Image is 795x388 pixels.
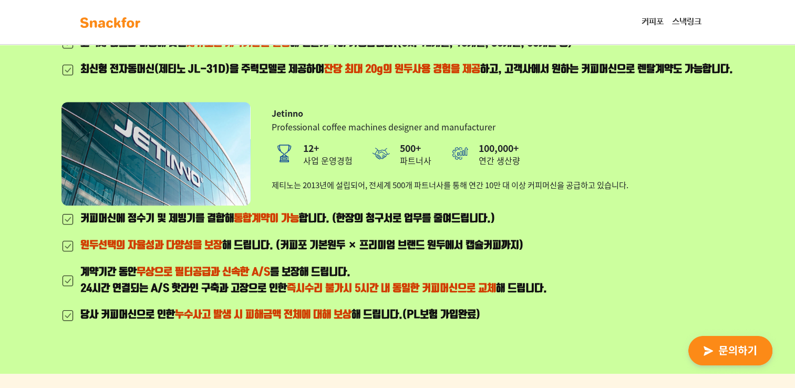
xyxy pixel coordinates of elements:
[77,14,143,31] img: background-main-color.svg
[3,301,69,327] a: 홈
[187,37,290,49] span: 자유로운 계약기간을 설정
[479,142,520,167] div: 연간 생산량
[69,301,136,327] a: 대화
[136,301,202,327] a: 설정
[61,240,74,252] img: 체크
[96,317,109,325] span: 대화
[80,239,222,252] span: 원두선택의 자율성과 다양성을 보장
[272,141,297,167] img: 운영경험
[272,120,628,133] p: Professional coffee machines designer and manufacturer
[400,142,431,167] div: 파트너사
[61,274,74,287] img: 체크
[303,142,353,167] div: 사업 운영경험
[400,142,431,155] strong: 500+
[668,12,706,33] a: 스낵링크
[61,102,251,206] img: Jetinno 건물
[80,238,547,254] div: 해 드립니다. (커피포 기본원두 × 프리미엄 브랜드 원두에서 캡슐커피까지)
[397,37,572,49] span: (ex. 12개월, 18개월, 36개월, 60개월 등)
[61,213,74,226] img: 체크
[61,309,74,322] img: 체크
[324,63,480,76] span: 잔당 최대 20g의 원두사용 경험을 제공
[80,62,733,78] div: 최신형 전자동머신(제티노 JL-31D)을 주력모델로 제공하여 하고, 고객사에서 원하는 커피머신으로 렌탈계약도 가능합니다.
[80,307,547,323] div: 당사 커피머신으로 인한 해 드립니다.(PL보험 가입완료)
[272,179,628,191] p: 제티노는 2013년에 설립되어, 전세계 500개 파트너사를 통해 연간 10만 대 이상 커피머신을 공급하고 있습니다.
[137,266,270,279] span: 무상으로 필터공급과 신속한 A/S
[33,316,39,325] span: 홈
[447,141,472,167] img: 연간 생산량
[368,141,394,167] img: 파트너사
[61,64,74,76] img: 체크
[272,108,628,118] h3: Jetinno
[479,142,520,155] strong: 100,000+
[637,12,668,33] a: 커피포
[80,211,547,227] div: 커피머신에 정수기 및 제빙기를 결합해 합니다. (한장의 청구서로 업무를 줄여드립니다.)
[303,142,353,155] strong: 12+
[175,309,352,321] span: 누수사고 발생 시 피해금액 전체에 대해 보상
[80,264,547,297] div: 계약기간 동안 를 보장해 드립니다. 24시간 연결되는 A/S 핫라인 구축과 고장으로 인한 해 드립니다.
[287,282,496,295] span: 즉시수리 불가시 5시간 내 동일한 커피머신으로 교체
[162,316,175,325] span: 설정
[234,212,299,225] span: 통합계약이 가능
